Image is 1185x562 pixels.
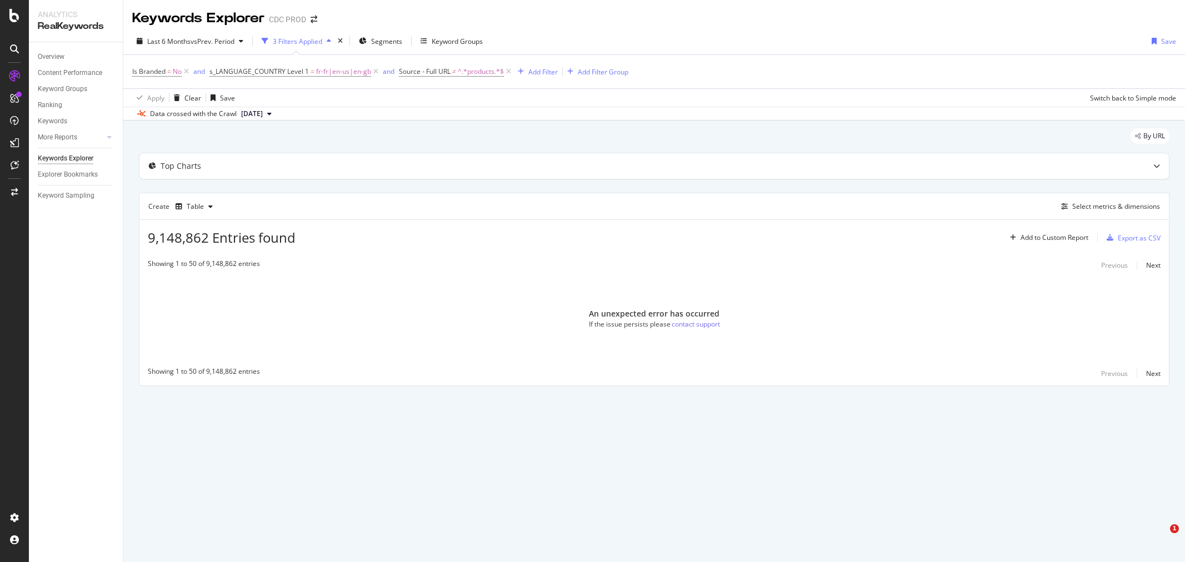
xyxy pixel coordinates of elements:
[38,83,115,95] a: Keyword Groups
[513,65,558,78] button: Add Filter
[1101,369,1128,378] div: Previous
[241,109,263,119] span: 2025 Aug. 29th
[191,37,234,46] span: vs Prev. Period
[452,67,456,76] span: ≠
[273,37,322,46] div: 3 Filters Applied
[38,190,94,202] div: Keyword Sampling
[167,67,171,76] span: =
[38,51,64,63] div: Overview
[1072,202,1160,211] div: Select metrics & dimensions
[336,36,345,47] div: times
[528,67,558,77] div: Add Filter
[184,93,201,103] div: Clear
[316,64,371,79] span: fr-fr|en-us|en-gb
[1102,229,1161,247] button: Export as CSV
[38,99,115,111] a: Ranking
[161,160,201,172] div: Top Charts
[38,99,62,111] div: Ranking
[1101,367,1128,380] button: Previous
[38,169,98,180] div: Explorer Bookmarks
[193,66,205,77] button: and
[1086,89,1176,107] button: Switch back to Simple mode
[148,367,260,380] div: Showing 1 to 50 of 9,148,862 entries
[169,89,201,107] button: Clear
[38,153,115,164] a: Keywords Explorer
[432,37,483,46] div: Keyword Groups
[257,32,336,50] button: 3 Filters Applied
[38,67,115,79] a: Content Performance
[38,132,104,143] a: More Reports
[220,93,235,103] div: Save
[148,259,260,272] div: Showing 1 to 50 of 9,148,862 entries
[1146,367,1161,380] button: Next
[1090,93,1176,103] div: Switch back to Simple mode
[38,116,67,127] div: Keywords
[132,32,248,50] button: Last 6 MonthsvsPrev. Period
[237,107,276,121] button: [DATE]
[1170,524,1179,533] span: 1
[38,67,102,79] div: Content Performance
[1118,233,1161,243] div: Export as CSV
[171,198,217,215] button: Table
[38,116,115,127] a: Keywords
[1101,260,1128,270] div: Previous
[132,9,264,28] div: Keywords Explorer
[589,308,719,319] div: An unexpected error has occurred
[269,14,306,25] div: CDC PROD
[38,51,115,63] a: Overview
[38,190,115,202] a: Keyword Sampling
[416,32,487,50] button: Keyword Groups
[371,37,402,46] span: Segments
[38,83,87,95] div: Keyword Groups
[311,16,317,23] div: arrow-right-arrow-left
[672,319,720,329] div: contact support
[1131,128,1169,144] div: legacy label
[354,32,407,50] button: Segments
[458,64,504,79] span: ^.*products.*$
[383,67,394,76] div: and
[148,198,217,215] div: Create
[206,89,235,107] button: Save
[1147,32,1176,50] button: Save
[38,20,114,33] div: RealKeywords
[38,169,115,180] a: Explorer Bookmarks
[383,66,394,77] button: and
[132,89,164,107] button: Apply
[1146,259,1161,272] button: Next
[147,93,164,103] div: Apply
[38,153,93,164] div: Keywords Explorer
[311,67,314,76] span: =
[1143,133,1165,139] span: By URL
[1146,369,1161,378] div: Next
[38,9,114,20] div: Analytics
[1161,37,1176,46] div: Save
[1146,260,1161,270] div: Next
[150,109,237,119] div: Data crossed with the Crawl
[187,203,204,210] div: Table
[1057,200,1160,213] button: Select metrics & dimensions
[1101,259,1128,272] button: Previous
[193,67,205,76] div: and
[173,64,182,79] span: No
[148,228,296,247] span: 9,148,862 Entries found
[1147,524,1174,551] iframe: Intercom live chat
[578,67,628,77] div: Add Filter Group
[1006,229,1088,247] button: Add to Custom Report
[38,132,77,143] div: More Reports
[399,67,451,76] span: Source - Full URL
[563,65,628,78] button: Add Filter Group
[147,37,191,46] span: Last 6 Months
[589,319,671,329] div: If the issue persists please
[1021,234,1088,241] div: Add to Custom Report
[209,67,309,76] span: s_LANGUAGE_COUNTRY Level 1
[132,67,166,76] span: Is Branded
